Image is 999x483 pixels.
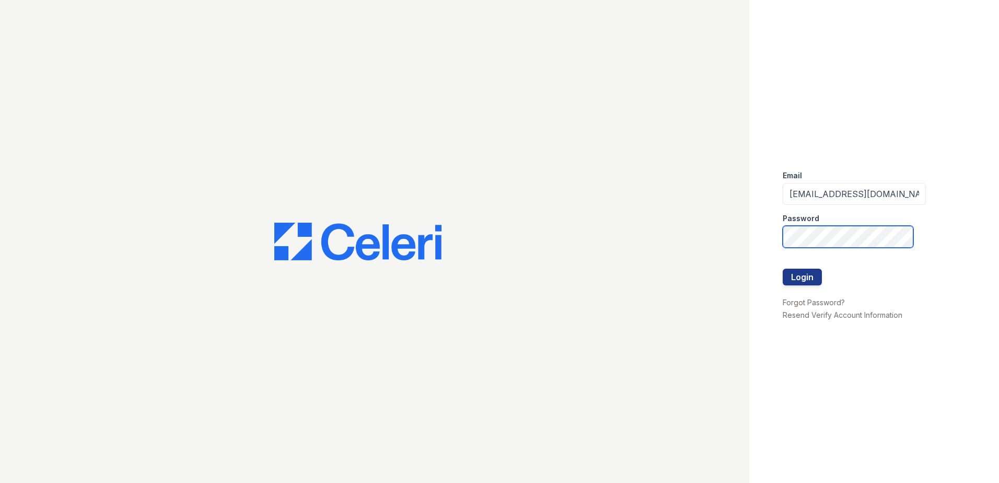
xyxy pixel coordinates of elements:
[783,170,802,181] label: Email
[783,213,819,224] label: Password
[783,310,902,319] a: Resend Verify Account Information
[783,269,822,285] button: Login
[274,223,442,260] img: CE_Logo_Blue-a8612792a0a2168367f1c8372b55b34899dd931a85d93a1a3d3e32e68fde9ad4.png
[783,298,845,307] a: Forgot Password?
